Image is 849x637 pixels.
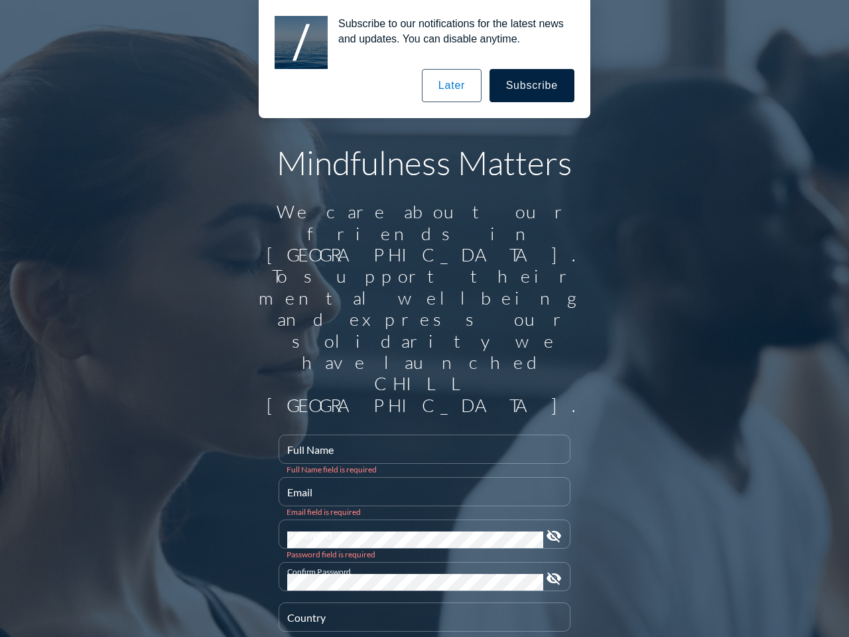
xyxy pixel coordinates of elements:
i: visibility_off [546,571,562,587]
div: Full Name field is required [287,464,562,474]
div: Password field is required [287,549,562,559]
i: visibility_off [546,528,562,544]
img: notification icon [275,16,328,69]
div: We care about our friends in [GEOGRAPHIC_DATA]. To support their mental wellbeing and express our... [252,201,597,416]
input: Country [287,614,562,631]
button: Later [422,69,482,102]
div: Email field is required [287,507,562,517]
h1: Mindfulness Matters [252,143,597,182]
input: Password [287,531,543,548]
input: Email [287,489,562,506]
input: Confirm Password [287,574,543,591]
div: Subscribe to our notifications for the latest news and updates. You can disable anytime. [328,16,574,46]
button: Subscribe [490,69,574,102]
input: Full Name [287,447,562,463]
